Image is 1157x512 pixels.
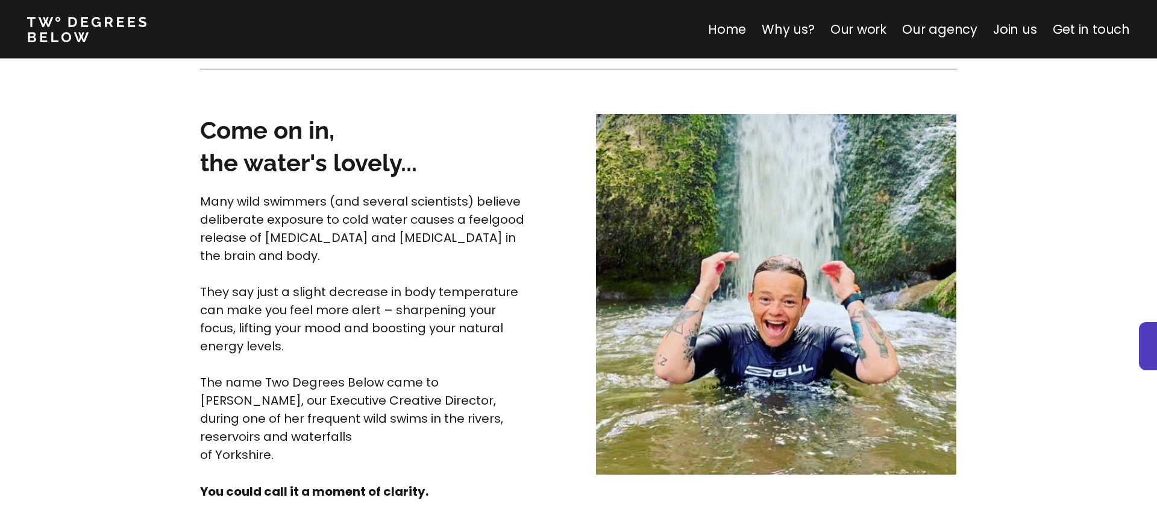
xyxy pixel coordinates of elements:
[762,21,815,38] a: Why us?
[200,193,527,264] span: Many wild swimmers (and several scientists) believe deliberate exposure to cold water causes a fe...
[200,483,428,500] strong: You could call it a moment of clarity.
[200,374,506,463] span: The name Two Degrees Below came to [PERSON_NAME], our Executive Creative Director, during one of ...
[830,21,886,38] a: Our work
[993,21,1037,38] a: Join us
[200,283,521,355] span: They say just a slight decrease in body temperature can make you feel more alert – sharpening you...
[1053,21,1130,38] a: Get in touch
[902,21,977,38] a: Our agency
[200,114,540,179] h3: Come on in, the water's lovely...
[708,21,746,38] a: Home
